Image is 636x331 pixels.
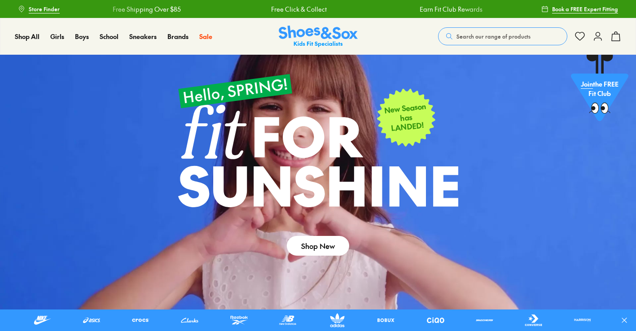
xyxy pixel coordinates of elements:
[287,236,349,256] a: Shop New
[571,54,628,126] a: Jointhe FREE Fit Club
[75,32,89,41] a: Boys
[541,1,618,17] a: Book a FREE Expert Fitting
[271,4,327,14] a: Free Click & Collect
[15,32,39,41] a: Shop All
[113,4,181,14] a: Free Shipping Over $85
[581,79,593,88] span: Join
[167,32,189,41] a: Brands
[571,72,628,105] p: the FREE Fit Club
[199,32,212,41] a: Sale
[456,32,531,40] span: Search our range of products
[279,26,358,48] img: SNS_Logo_Responsive.svg
[438,27,567,45] button: Search our range of products
[29,5,60,13] span: Store Finder
[129,32,157,41] a: Sneakers
[100,32,118,41] a: School
[552,5,618,13] span: Book a FREE Expert Fitting
[279,26,358,48] a: Shoes & Sox
[420,4,482,14] a: Earn Fit Club Rewards
[50,32,64,41] a: Girls
[18,1,60,17] a: Store Finder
